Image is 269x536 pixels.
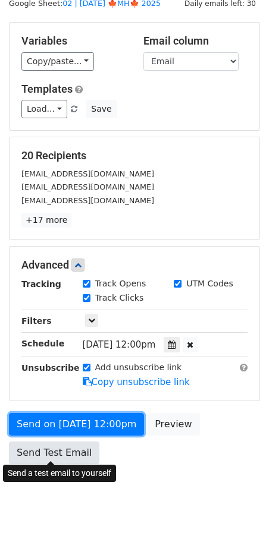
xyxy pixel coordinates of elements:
strong: Unsubscribe [21,363,80,373]
a: Copy unsubscribe link [83,377,190,387]
label: UTM Codes [186,278,233,290]
h5: Variables [21,34,126,48]
a: Send on [DATE] 12:00pm [9,413,144,436]
strong: Schedule [21,339,64,348]
strong: Filters [21,316,52,326]
h5: 20 Recipients [21,149,248,162]
button: Save [86,100,117,118]
label: Track Clicks [95,292,144,304]
small: [EMAIL_ADDRESS][DOMAIN_NAME] [21,182,154,191]
label: Add unsubscribe link [95,361,182,374]
small: [EMAIL_ADDRESS][DOMAIN_NAME] [21,196,154,205]
label: Track Opens [95,278,146,290]
span: [DATE] 12:00pm [83,339,156,350]
a: Send Test Email [9,442,99,464]
a: Templates [21,83,73,95]
strong: Tracking [21,279,61,289]
a: Load... [21,100,67,118]
h5: Advanced [21,258,248,272]
div: Send a test email to yourself [3,465,116,482]
a: Copy/paste... [21,52,94,71]
h5: Email column [143,34,248,48]
iframe: Chat Widget [209,479,269,536]
small: [EMAIL_ADDRESS][DOMAIN_NAME] [21,169,154,178]
a: Preview [147,413,199,436]
a: +17 more [21,213,71,228]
